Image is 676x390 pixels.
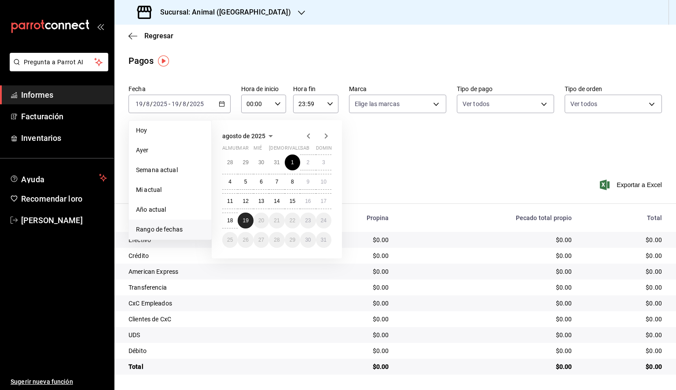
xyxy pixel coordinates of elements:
[153,100,168,107] input: ----
[242,159,248,166] font: 29
[321,217,327,224] abbr: 24 de agosto de 2025
[136,147,149,154] font: Ayer
[227,237,233,243] abbr: 25 de agosto de 2025
[269,145,321,151] font: [DEMOGRAPHIC_DATA]
[222,213,238,228] button: 18 de agosto de 2025
[222,132,265,140] font: agosto de 2025
[305,198,311,204] abbr: 16 de agosto de 2025
[291,179,294,185] font: 8
[274,217,279,224] font: 21
[238,145,248,155] abbr: martes
[285,213,300,228] button: 22 de agosto de 2025
[274,237,279,243] font: 28
[646,252,662,259] font: $0.00
[646,363,662,370] font: $0.00
[305,217,311,224] abbr: 23 de agosto de 2025
[258,217,264,224] font: 20
[291,159,294,166] font: 1
[21,216,83,225] font: [PERSON_NAME]
[291,159,294,166] abbr: 1 de agosto de 2025
[260,179,263,185] abbr: 6 de agosto de 2025
[290,237,295,243] font: 29
[238,145,248,151] font: mar
[290,237,295,243] abbr: 29 de agosto de 2025
[169,100,170,107] font: -
[258,159,264,166] font: 30
[136,166,178,173] font: Semana actual
[150,100,153,107] font: /
[285,155,300,170] button: 1 de agosto de 2025
[646,347,662,354] font: $0.00
[373,236,389,243] font: $0.00
[269,193,284,209] button: 14 de agosto de 2025
[556,284,572,291] font: $0.00
[305,237,311,243] font: 30
[646,236,662,243] font: $0.00
[129,363,143,370] font: Total
[321,179,327,185] abbr: 10 de agosto de 2025
[321,179,327,185] font: 10
[129,300,172,307] font: CxC Empleados
[242,217,248,224] font: 19
[227,217,233,224] font: 18
[321,217,327,224] font: 24
[269,232,284,248] button: 28 de agosto de 2025
[222,174,238,190] button: 4 de agosto de 2025
[24,59,84,66] font: Pregunta a Parrot AI
[129,268,178,275] font: American Express
[300,232,316,248] button: 30 de agosto de 2025
[258,159,264,166] abbr: 30 de julio de 2025
[187,100,189,107] font: /
[136,226,183,233] font: Rango de fechas
[242,237,248,243] font: 26
[290,217,295,224] font: 22
[11,378,73,385] font: Sugerir nueva función
[355,100,400,107] font: Elige las marcas
[222,155,238,170] button: 28 de julio de 2025
[241,85,279,92] font: Hora de inicio
[556,331,572,338] font: $0.00
[556,363,572,370] font: $0.00
[227,237,233,243] font: 25
[285,232,300,248] button: 29 de agosto de 2025
[285,193,300,209] button: 15 de agosto de 2025
[300,174,316,190] button: 9 de agosto de 2025
[646,300,662,307] font: $0.00
[321,198,327,204] abbr: 17 de agosto de 2025
[291,179,294,185] abbr: 8 de agosto de 2025
[129,316,171,323] font: Clientes de CxC
[290,198,295,204] abbr: 15 de agosto de 2025
[556,252,572,259] font: $0.00
[305,237,311,243] abbr: 30 de agosto de 2025
[316,232,331,248] button: 31 de agosto de 2025
[646,284,662,291] font: $0.00
[222,232,238,248] button: 25 de agosto de 2025
[135,100,143,107] input: --
[129,32,173,40] button: Regresar
[238,155,253,170] button: 29 de julio de 2025
[129,55,154,66] font: Pagos
[179,100,182,107] font: /
[242,198,248,204] abbr: 12 de agosto de 2025
[136,127,147,134] font: Hoy
[300,145,309,155] abbr: sábado
[146,100,150,107] input: --
[570,100,597,107] font: Ver todos
[238,213,253,228] button: 19 de agosto de 2025
[321,237,327,243] abbr: 31 de agosto de 2025
[253,174,269,190] button: 6 de agosto de 2025
[238,232,253,248] button: 26 de agosto de 2025
[258,217,264,224] abbr: 20 de agosto de 2025
[274,217,279,224] abbr: 21 de agosto de 2025
[171,100,179,107] input: --
[306,179,309,185] font: 9
[316,193,331,209] button: 17 de agosto de 2025
[305,217,311,224] font: 23
[269,213,284,228] button: 21 de agosto de 2025
[373,363,389,370] font: $0.00
[300,145,309,151] font: sab
[274,198,279,204] font: 14
[228,179,231,185] font: 4
[227,159,233,166] abbr: 28 de julio de 2025
[258,237,264,243] abbr: 27 de agosto de 2025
